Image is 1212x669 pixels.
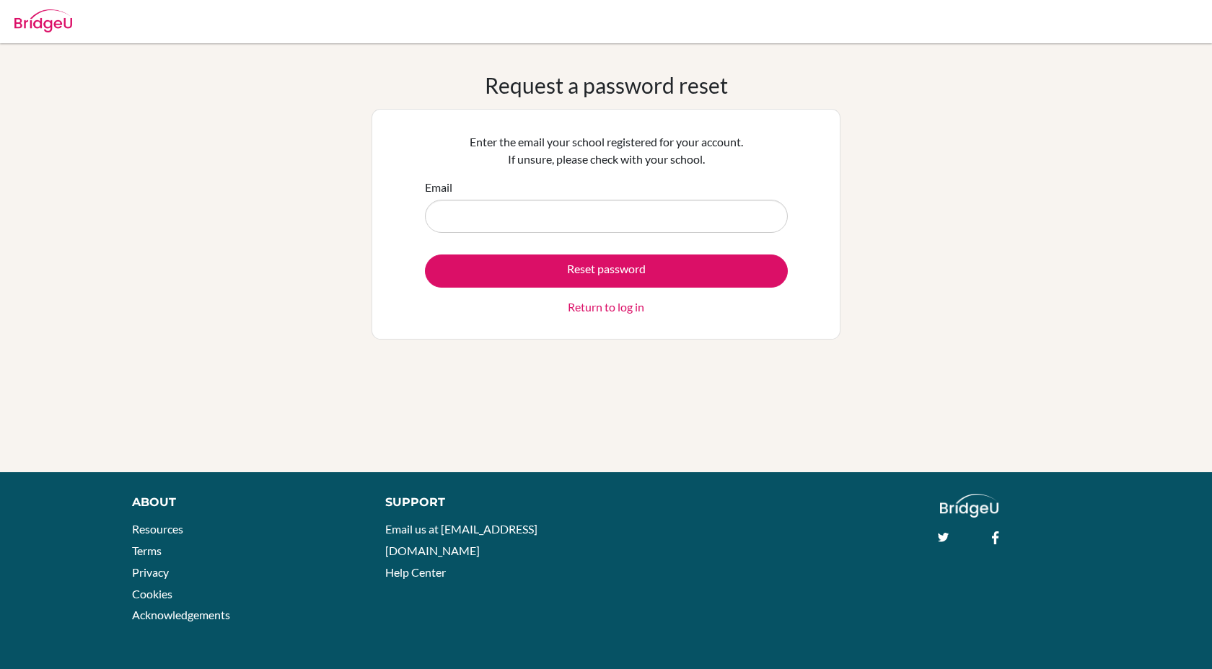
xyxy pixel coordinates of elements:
[132,608,230,621] a: Acknowledgements
[940,494,998,518] img: logo_white@2x-f4f0deed5e89b7ecb1c2cc34c3e3d731f90f0f143d5ea2071677605dd97b5244.png
[385,494,590,511] div: Support
[132,544,162,557] a: Terms
[385,522,537,557] a: Email us at [EMAIL_ADDRESS][DOMAIN_NAME]
[132,587,172,601] a: Cookies
[425,254,788,288] button: Reset password
[14,9,72,32] img: Bridge-U
[485,72,728,98] h1: Request a password reset
[425,179,452,196] label: Email
[132,494,353,511] div: About
[425,133,788,168] p: Enter the email your school registered for your account. If unsure, please check with your school.
[568,298,644,316] a: Return to log in
[385,565,446,579] a: Help Center
[132,565,169,579] a: Privacy
[132,522,183,536] a: Resources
